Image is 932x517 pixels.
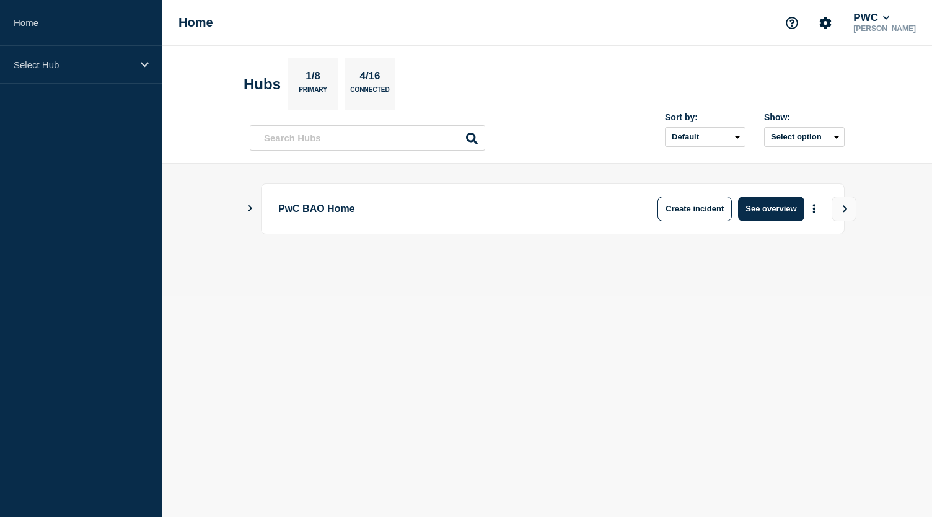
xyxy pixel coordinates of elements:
select: Sort by [665,127,745,147]
p: Select Hub [14,60,133,70]
button: Support [779,10,805,36]
p: PwC BAO Home [278,197,621,221]
button: PWC [851,12,892,24]
button: Show Connected Hubs [247,204,253,213]
p: [PERSON_NAME] [851,24,918,33]
p: Primary [299,86,327,99]
p: 4/16 [355,70,385,86]
p: Connected [350,86,389,99]
h2: Hubs [244,76,281,93]
button: Create incident [657,197,732,221]
button: More actions [806,197,822,220]
h1: Home [178,15,213,30]
div: Sort by: [665,112,745,122]
button: Account settings [812,10,838,36]
button: See overview [738,197,804,221]
input: Search Hubs [250,125,485,151]
button: View [832,197,856,221]
p: 1/8 [301,70,325,86]
div: Show: [764,112,845,122]
button: Select option [764,127,845,147]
